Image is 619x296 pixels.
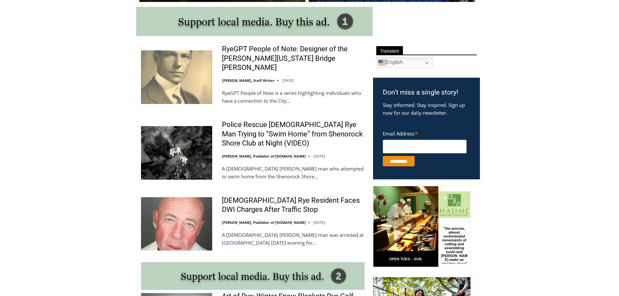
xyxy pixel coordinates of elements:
[222,220,306,225] a: [PERSON_NAME], Publisher of [DOMAIN_NAME]
[141,262,365,290] img: support local media, buy this ad
[376,46,403,55] span: Translate
[222,78,275,83] a: [PERSON_NAME], Staff Writer
[383,87,470,98] h3: Don’t miss a single story!
[222,196,365,214] a: [DEMOGRAPHIC_DATA] Rye Resident Faces DWI Charges After Traffic Stop
[222,165,365,180] p: A [DEMOGRAPHIC_DATA] [PERSON_NAME] man who attempted to swim home from the Shenorock Shore…
[141,197,212,251] img: 56-Year-Old Rye Resident Faces DWI Charges After Traffic Stop
[136,7,373,36] img: support local media, buy this ad
[2,67,64,92] span: Open Tues. - Sun. [PHONE_NUMBER]
[43,8,161,21] div: Book [PERSON_NAME]'s Good Humor for Your Drive by Birthday
[222,154,306,159] a: [PERSON_NAME], Publisher of [DOMAIN_NAME]
[314,154,325,159] time: [DATE]
[222,89,365,105] p: RyeGPT People of Note is a series highlighting individuals who have a connection to the City…
[222,231,365,247] p: A [DEMOGRAPHIC_DATA] [PERSON_NAME] man was arrested at [GEOGRAPHIC_DATA] [DATE] evening for…
[0,65,65,81] a: Open Tues. - Sun. [PHONE_NUMBER]
[164,0,307,63] div: "[PERSON_NAME] and I covered the [DATE] Parade, which was a really eye opening experience as I ha...
[282,78,294,83] time: [DATE]
[383,127,467,139] label: Email Address
[67,41,96,78] div: "the precise, almost orchestrated movements of cutting and assembling sushi and [PERSON_NAME] mak...
[198,7,226,25] h4: Book [PERSON_NAME]'s Good Humor for Your Event
[157,0,196,30] img: s_800_d653096d-cda9-4b24-94f4-9ae0c7afa054.jpeg
[222,45,365,72] a: RyeGPT People of Note: Designer of the [PERSON_NAME][US_STATE] Bridge [PERSON_NAME]
[141,50,212,104] img: RyeGPT People of Note: Designer of the George Washington Bridge Othmar Ammann
[222,120,365,148] a: Police Rescue [DEMOGRAPHIC_DATA] Rye Man Trying to “Swim Home” from Shenorock Shore Club at Night...
[314,220,325,225] time: [DATE]
[383,101,470,117] p: Stay informed. Stay inspired. Sign up now for our daily newsletter.
[193,2,235,30] a: Book [PERSON_NAME]'s Good Humor for Your Event
[170,65,301,79] span: Intern @ [DOMAIN_NAME]
[378,59,386,67] img: en
[376,58,432,68] a: English
[156,63,315,81] a: Intern @ [DOMAIN_NAME]
[141,126,212,179] img: Police Rescue 51 Year Old Rye Man Trying to “Swim Home” from Shenorock Shore Club at Night (VIDEO)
